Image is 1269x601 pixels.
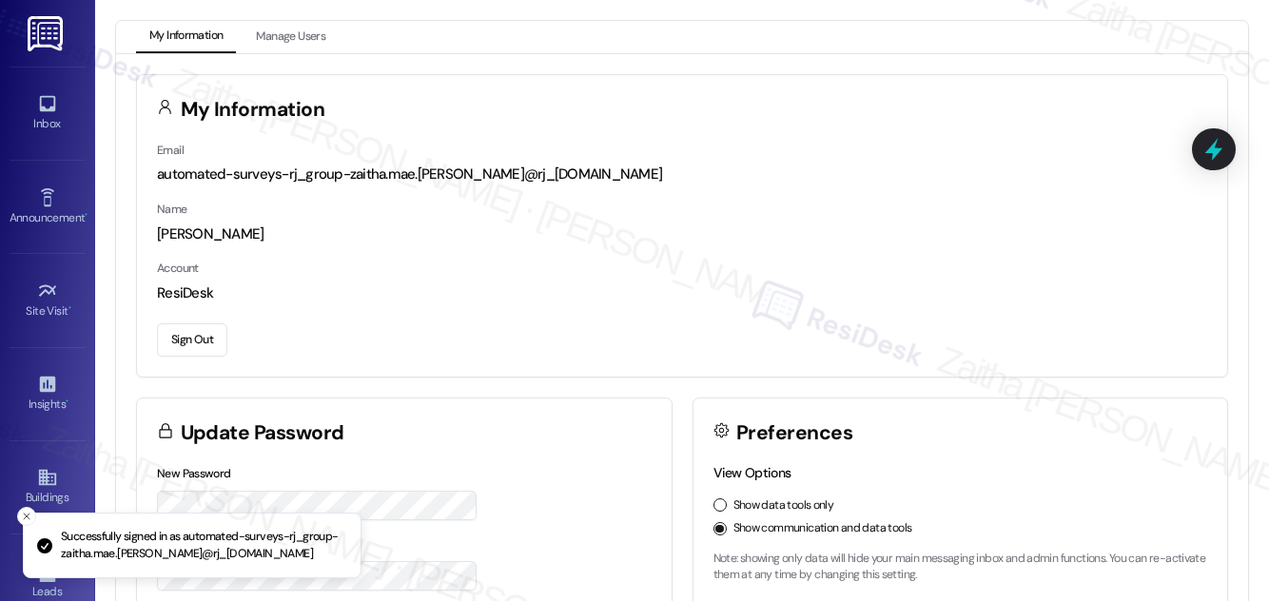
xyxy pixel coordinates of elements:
[733,520,912,537] label: Show communication and data tools
[17,507,36,526] button: Close toast
[85,208,88,222] span: •
[157,323,227,357] button: Sign Out
[157,143,184,158] label: Email
[28,16,67,51] img: ResiDesk Logo
[733,497,834,514] label: Show data tools only
[736,423,852,443] h3: Preferences
[136,21,236,53] button: My Information
[157,224,1207,244] div: [PERSON_NAME]
[10,368,86,419] a: Insights •
[157,466,231,481] label: New Password
[66,395,68,408] span: •
[61,529,345,562] p: Successfully signed in as automated-surveys-rj_group-zaitha.mae.[PERSON_NAME]@rj_[DOMAIN_NAME]
[157,283,1207,303] div: ResiDesk
[10,275,86,326] a: Site Visit •
[157,165,1207,184] div: automated-surveys-rj_group-zaitha.mae.[PERSON_NAME]@rj_[DOMAIN_NAME]
[181,423,344,443] h3: Update Password
[713,464,791,481] label: View Options
[243,21,339,53] button: Manage Users
[68,301,71,315] span: •
[10,461,86,513] a: Buildings
[10,87,86,139] a: Inbox
[713,551,1208,584] p: Note: showing only data will hide your main messaging inbox and admin functions. You can re-activ...
[181,100,325,120] h3: My Information
[157,261,199,276] label: Account
[157,202,187,217] label: Name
